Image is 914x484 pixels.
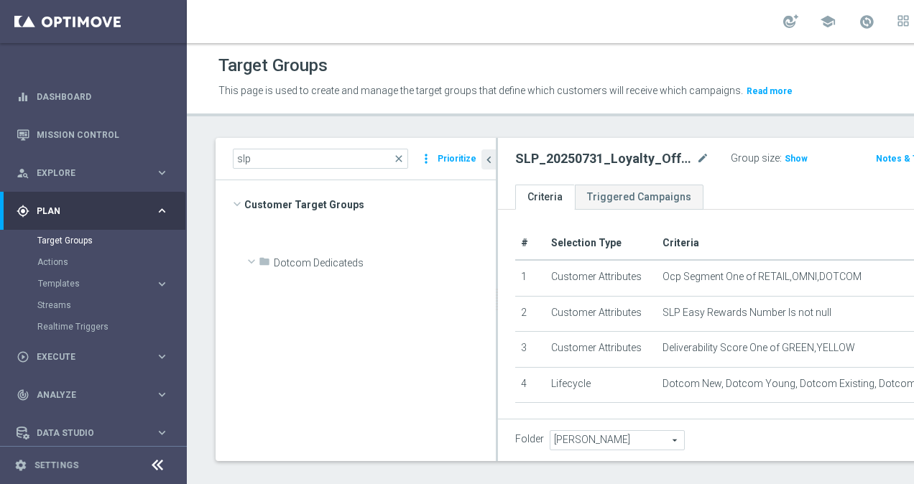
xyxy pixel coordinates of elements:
div: Dashboard [17,78,169,116]
i: track_changes [17,388,29,401]
label: Folder [515,433,544,445]
i: mode_edit [696,150,709,167]
span: Plan [37,207,155,215]
a: Dashboard [37,78,169,116]
a: Mission Control [37,116,169,154]
th: # [515,227,545,260]
a: Streams [37,299,149,311]
div: Templates [38,279,155,288]
a: Triggered Campaigns [575,185,703,210]
div: Analyze [17,388,155,401]
span: Ocp Segment One of RETAIL,OMNI,DOTCOM [663,271,862,283]
button: gps_fixed Plan keyboard_arrow_right [16,205,170,217]
button: chevron_left [481,149,496,169]
button: Read more [745,83,794,99]
button: play_circle_outline Execute keyboard_arrow_right [16,351,170,363]
a: Criteria [515,185,575,210]
span: Customer Target Groups [244,195,496,215]
td: Lifecycle [545,367,657,403]
i: chevron_left [482,153,496,167]
div: Explore [17,167,155,180]
div: Realtime Triggers [37,316,185,338]
div: Mission Control [17,116,169,154]
h2: SLP_20250731_Loyalty_Offer_Final_Reminder [515,150,693,167]
button: Templates keyboard_arrow_right [37,278,170,289]
label: : [780,152,782,164]
span: Data Studio [37,429,155,437]
span: school [820,14,836,29]
th: Selection Type [545,227,657,260]
span: Deliverability Score One of GREEN,YELLOW [663,342,855,354]
i: keyboard_arrow_right [155,204,169,218]
i: settings [14,459,27,472]
button: Prioritize [435,149,479,169]
input: Quick find group or folder [233,149,408,169]
button: Data Studio keyboard_arrow_right [16,427,170,439]
div: Data Studio [17,427,155,439]
a: Target Groups [37,235,149,246]
span: Show [785,154,808,164]
i: keyboard_arrow_right [155,388,169,401]
td: 4 [515,367,545,403]
div: Plan [17,205,155,218]
i: keyboard_arrow_right [155,277,169,291]
span: This page is used to create and manage the target groups that define which customers will receive... [218,85,743,96]
i: keyboard_arrow_right [155,166,169,180]
button: Mission Control [16,129,170,141]
button: + Add Selection [515,416,584,432]
span: Templates [38,279,141,288]
a: Settings [34,461,78,470]
label: Group size [731,152,780,164]
div: Actions [37,251,185,273]
i: play_circle_outline [17,350,29,363]
i: keyboard_arrow_right [155,426,169,439]
div: Execute [17,350,155,363]
button: equalizer Dashboard [16,91,170,103]
span: Criteria [663,237,699,248]
td: 3 [515,332,545,368]
button: person_search Explore keyboard_arrow_right [16,167,170,179]
td: Customer Attributes [545,260,657,296]
i: folder [259,256,270,272]
h1: Target Groups [218,55,328,76]
i: gps_fixed [17,205,29,218]
i: more_vert [419,149,433,169]
div: Streams [37,294,185,316]
td: 2 [515,296,545,332]
a: Realtime Triggers [37,321,149,332]
span: SLP Easy Rewards Number Is not null [663,307,831,319]
i: equalizer [17,90,29,103]
a: Actions [37,256,149,268]
i: person_search [17,167,29,180]
span: Explore [37,169,155,177]
td: 1 [515,260,545,296]
span: Analyze [37,391,155,399]
span: Dotcom Dedicateds [274,257,496,269]
i: keyboard_arrow_right [155,350,169,363]
td: Customer Attributes [545,296,657,332]
button: track_changes Analyze keyboard_arrow_right [16,389,170,401]
span: close [393,153,405,164]
div: Templates [37,273,185,294]
div: Target Groups [37,230,185,251]
td: Customer Attributes [545,332,657,368]
span: Execute [37,353,155,361]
